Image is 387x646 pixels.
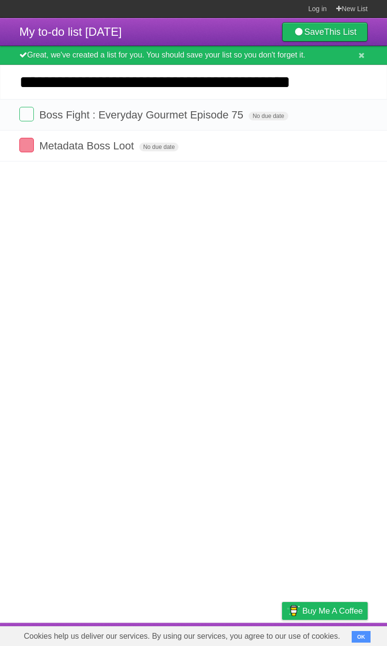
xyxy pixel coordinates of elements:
a: About [153,625,174,644]
a: Terms [237,625,258,644]
button: OK [352,631,371,643]
a: Buy me a coffee [282,602,368,620]
label: Done [19,107,34,121]
a: Privacy [269,625,295,644]
span: No due date [249,112,288,120]
label: Done [19,138,34,152]
a: Developers [185,625,224,644]
span: No due date [139,143,179,151]
a: Suggest a feature [307,625,368,644]
span: Cookies help us deliver our services. By using our services, you agree to our use of cookies. [14,627,350,646]
b: This List [324,27,357,37]
a: SaveThis List [282,22,368,42]
img: Buy me a coffee [287,602,300,619]
span: Metadata Boss Loot [39,140,136,152]
span: My to-do list [DATE] [19,25,122,38]
span: Buy me a coffee [302,602,363,619]
span: Boss Fight : Everyday Gourmet Episode 75 [39,109,246,121]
